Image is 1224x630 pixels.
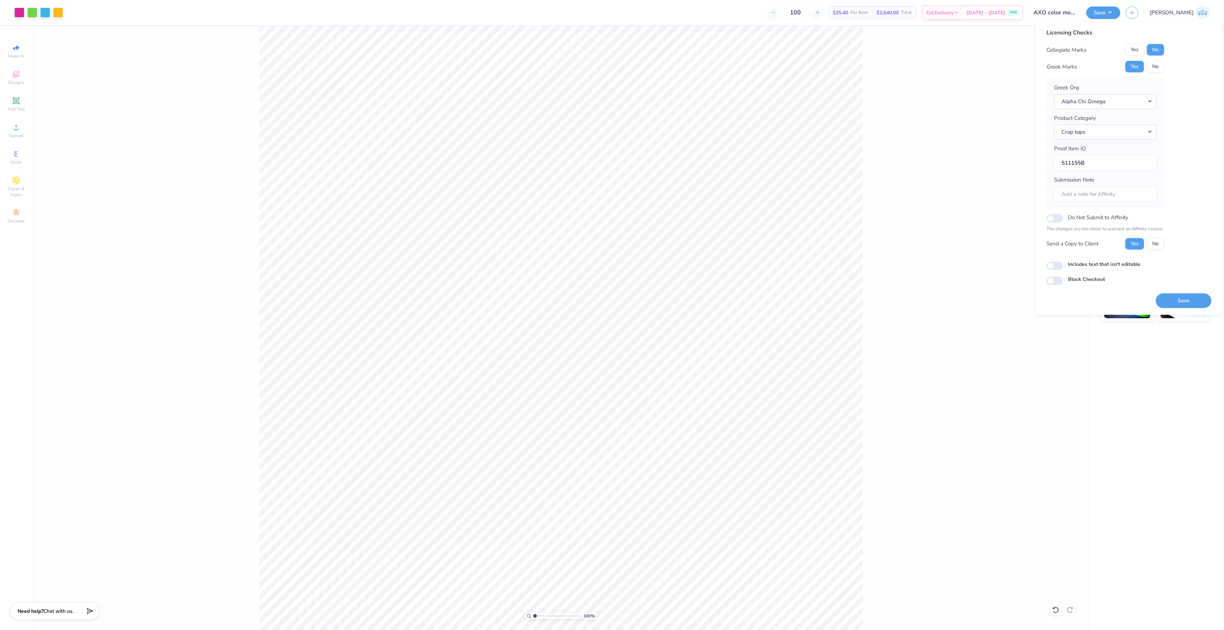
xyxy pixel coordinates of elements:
span: Add Text [8,106,25,112]
span: Est. Delivery [926,9,954,17]
span: $2,540.00 [876,9,899,17]
span: [DATE] - [DATE] [967,9,1005,17]
label: Submission Note [1054,176,1094,184]
a: [PERSON_NAME] [1150,6,1210,20]
span: Decorate [8,218,25,224]
p: The changes are too minor to warrant an Affinity review. [1046,226,1164,233]
button: Crop tops [1054,124,1157,139]
span: Clipart & logos [4,186,29,197]
span: Per Item [850,9,868,17]
button: No [1147,61,1164,72]
span: $25.40 [833,9,848,17]
span: Upload [9,133,23,138]
span: Greek [11,159,22,165]
button: No [1147,238,1164,249]
div: Greek Marks [1046,62,1077,71]
button: Yes [1125,238,1144,249]
input: Add a note for Affinity [1054,186,1157,202]
label: Do Not Submit to Affinity [1068,213,1128,222]
label: Greek Org [1054,84,1079,92]
button: Save [1156,293,1211,308]
button: Save [1086,6,1120,19]
label: Product Category [1054,114,1096,122]
button: Alpha Chi Omega [1054,94,1157,109]
strong: Need help? [18,608,43,615]
img: Josephine Amber Orros [1196,6,1210,20]
div: Send a Copy to Client [1046,240,1098,248]
span: FREE [1010,10,1017,15]
span: Chat with us. [43,608,74,615]
button: Yes [1125,61,1144,72]
label: Includes text that isn't editable [1068,260,1140,268]
button: No [1147,44,1164,56]
span: 100 % [583,613,595,619]
div: Licensing Checks [1046,28,1164,37]
span: Designs [8,80,24,85]
span: Image AI [8,53,25,59]
button: Yes [1125,44,1144,56]
label: Block Checkout [1068,275,1105,283]
span: Total [901,9,912,17]
input: Untitled Design [1028,5,1081,20]
span: [PERSON_NAME] [1150,9,1194,17]
input: – – [781,6,809,19]
label: Proof Item ID [1054,145,1086,153]
div: Collegiate Marks [1046,46,1086,54]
